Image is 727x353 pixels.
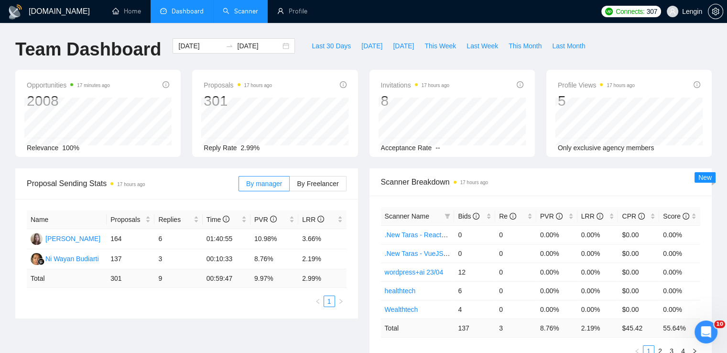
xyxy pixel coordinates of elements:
[223,216,229,222] span: info-circle
[27,177,239,189] span: Proposal Sending Stats
[298,249,346,269] td: 2.19%
[708,8,723,15] a: setting
[15,38,161,61] h1: Team Dashboard
[659,225,700,244] td: 0.00%
[31,234,100,242] a: NB[PERSON_NAME]
[536,225,577,244] td: 0.00%
[558,92,635,110] div: 5
[618,263,659,281] td: $0.00
[45,233,100,244] div: [PERSON_NAME]
[203,269,250,288] td: 00:59:47
[154,229,202,249] td: 6
[154,269,202,288] td: 9
[547,38,590,54] button: Last Month
[340,81,347,88] span: info-circle
[250,249,298,269] td: 8.76%
[381,79,449,91] span: Invitations
[503,38,547,54] button: This Month
[577,281,618,300] td: 0.00%
[154,249,202,269] td: 3
[244,83,272,88] time: 17 hours ago
[45,254,99,264] div: Ni Wayan Budiarti
[618,300,659,319] td: $0.00
[577,263,618,281] td: 0.00%
[669,8,676,15] span: user
[473,213,479,220] span: info-circle
[558,144,654,152] span: Only exclusive agency members
[241,144,260,152] span: 2.99%
[454,225,495,244] td: 0
[536,319,577,337] td: 8.76 %
[607,83,634,88] time: 17 hours ago
[226,42,233,50] span: to
[158,214,191,225] span: Replies
[27,92,110,110] div: 2008
[540,212,563,220] span: PVR
[27,144,58,152] span: Relevance
[622,212,644,220] span: CPR
[638,213,645,220] span: info-circle
[154,210,202,229] th: Replies
[581,212,603,220] span: LRR
[385,250,467,257] a: .New Taras - VueJS/NuxtJS
[460,180,488,185] time: 17 hours ago
[27,269,107,288] td: Total
[618,244,659,263] td: $0.00
[558,79,635,91] span: Profile Views
[445,213,450,219] span: filter
[577,225,618,244] td: 0.00%
[510,213,516,220] span: info-circle
[708,8,723,15] span: setting
[646,6,657,17] span: 307
[509,41,542,51] span: This Month
[708,4,723,19] button: setting
[381,319,455,337] td: Total
[577,244,618,263] td: 0.00%
[107,269,154,288] td: 301
[536,263,577,281] td: 0.00%
[422,83,449,88] time: 17 hours ago
[659,319,700,337] td: 55.64 %
[324,296,335,307] li: 1
[298,269,346,288] td: 2.99 %
[315,298,321,304] span: left
[206,216,229,223] span: Time
[454,319,495,337] td: 137
[698,174,712,181] span: New
[302,216,324,223] span: LRR
[107,210,154,229] th: Proposals
[312,296,324,307] li: Previous Page
[495,319,536,337] td: 3
[223,7,258,15] a: searchScanner
[659,244,700,263] td: 0.00%
[495,225,536,244] td: 0
[467,41,498,51] span: Last Week
[618,319,659,337] td: $ 45.42
[443,209,452,223] span: filter
[385,212,429,220] span: Scanner Name
[312,296,324,307] button: left
[203,249,250,269] td: 00:10:33
[454,281,495,300] td: 6
[107,229,154,249] td: 164
[714,320,725,328] span: 10
[605,8,613,15] img: upwork-logo.png
[616,6,644,17] span: Connects:
[454,263,495,281] td: 12
[381,144,432,152] span: Acceptance Rate
[204,92,272,110] div: 301
[306,38,356,54] button: Last 30 Days
[618,225,659,244] td: $0.00
[62,144,79,152] span: 100%
[160,8,167,14] span: dashboard
[385,287,416,295] a: healthtech
[277,7,307,15] a: userProfile
[552,41,585,51] span: Last Month
[8,4,23,20] img: logo
[499,212,516,220] span: Re
[385,306,418,313] a: Wealthtech
[536,300,577,319] td: 0.00%
[659,263,700,281] td: 0.00%
[694,81,700,88] span: info-circle
[381,92,449,110] div: 8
